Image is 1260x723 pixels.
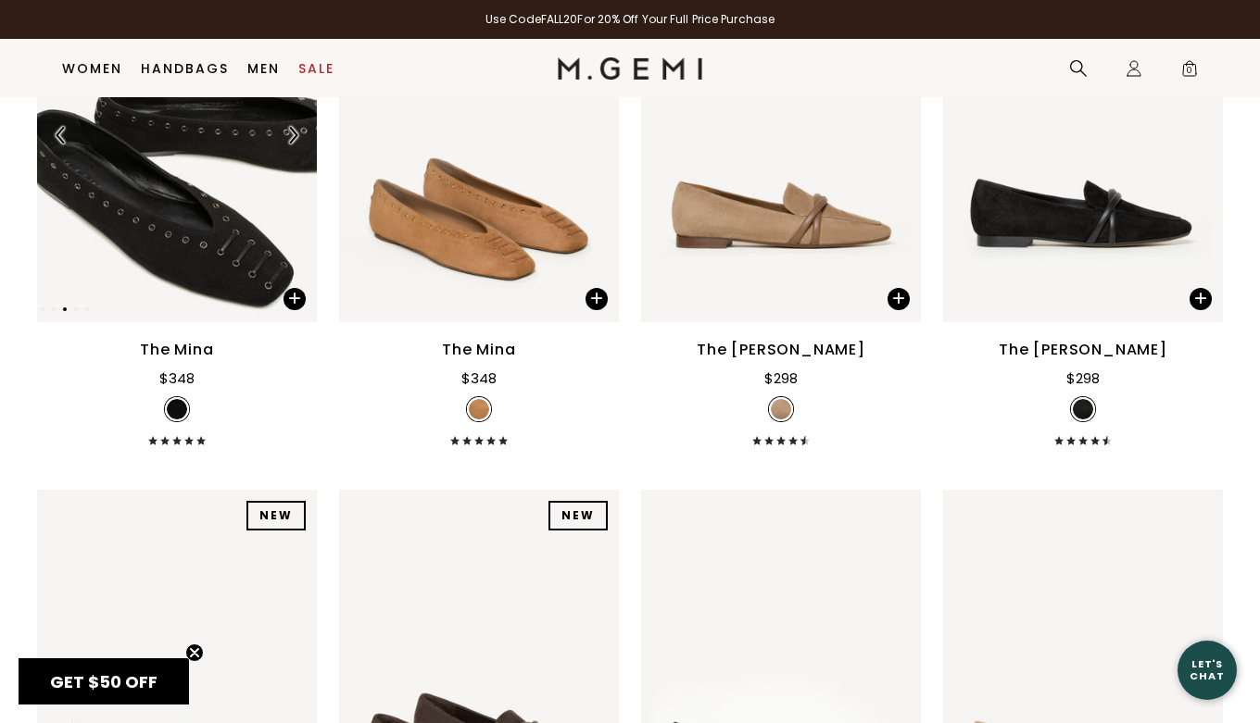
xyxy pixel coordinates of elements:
[697,339,865,361] div: The [PERSON_NAME]
[999,339,1167,361] div: The [PERSON_NAME]
[159,368,195,390] div: $348
[298,61,334,76] a: Sale
[771,399,791,419] img: v_7396490182715_SWATCH_50x.jpg
[461,368,497,390] div: $348
[284,127,301,143] img: Next Arrow
[548,501,608,530] div: NEW
[558,57,703,80] img: M.Gemi
[167,399,187,419] img: v_7387698167867_SWATCH_50x.jpg
[1066,368,1100,390] div: $298
[764,368,798,390] div: $298
[442,339,515,361] div: The Mina
[1073,399,1093,419] img: v_7396490084411_SWATCH_50x.jpg
[141,61,229,76] a: Handbags
[1178,658,1237,681] div: Let's Chat
[247,61,280,76] a: Men
[246,501,306,530] div: NEW
[19,658,189,704] div: GET $50 OFFClose teaser
[541,11,578,27] strong: FALL20
[50,670,157,693] span: GET $50 OFF
[469,399,489,419] img: v_7387698102331_SWATCH_50x.jpg
[140,339,213,361] div: The Mina
[185,643,204,662] button: Close teaser
[1180,63,1199,81] span: 0
[53,127,69,143] img: Previous Arrow
[62,61,122,76] a: Women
